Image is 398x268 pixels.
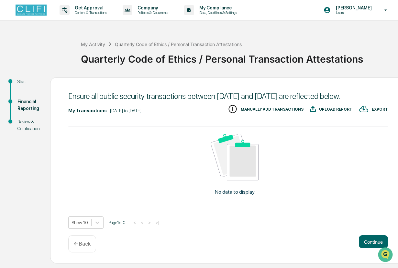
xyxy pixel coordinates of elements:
div: 🔎 [6,94,12,100]
p: ← Back [74,241,91,247]
button: Start new chat [110,51,118,59]
span: Page 1 of 0 [108,220,126,225]
p: How can we help? [6,13,118,24]
div: 🖐️ [6,82,12,87]
img: No data [211,134,259,181]
p: Data, Deadlines & Settings [194,10,240,15]
img: logo [16,5,47,16]
div: Quarterly Code of Ethics / Personal Transaction Attestations [81,48,395,65]
div: We're available if you need us! [22,56,82,61]
div: Quarterly Code of Ethics / Personal Transaction Attestations [115,42,242,47]
img: MANUALLY ADD TRANSACTIONS [228,104,238,114]
a: Powered byPylon [46,109,78,115]
img: EXPORT [359,104,369,114]
div: My Activity [81,42,105,47]
p: My Compliance [194,5,240,10]
a: 🖐️Preclearance [4,79,44,91]
button: >| [154,220,161,225]
div: My Transactions [68,108,107,113]
div: Ensure all public security transactions between [DATE] and [DATE] are reflected below. [68,91,388,101]
span: Attestations [53,81,80,88]
span: Pylon [64,110,78,115]
div: Review & Certification [17,118,40,132]
button: Continue [359,235,388,248]
img: UPLOAD REPORT [310,104,316,114]
a: 🔎Data Lookup [4,91,43,103]
button: |< [130,220,138,225]
p: Company [132,5,171,10]
span: Data Lookup [13,94,41,100]
div: Financial Reporting [17,98,40,112]
a: 🗄️Attestations [44,79,83,91]
p: Content & Transactions [70,10,110,15]
div: Start [17,78,40,85]
div: EXPORT [372,107,388,112]
img: 1746055101610-c473b297-6a78-478c-a979-82029cc54cd1 [6,49,18,61]
span: Preclearance [13,81,42,88]
p: Policies & Documents [132,10,171,15]
p: No data to display [215,189,255,195]
div: Start new chat [22,49,106,56]
div: UPLOAD REPORT [319,107,352,112]
p: Get Approval [70,5,110,10]
p: Users [331,10,375,15]
div: MANUALLY ADD TRANSACTIONS [241,107,304,112]
button: > [146,220,153,225]
div: [DATE] to [DATE] [110,108,141,113]
p: [PERSON_NAME] [331,5,375,10]
div: 🗄️ [47,82,52,87]
iframe: Open customer support [377,247,395,264]
button: < [139,220,145,225]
